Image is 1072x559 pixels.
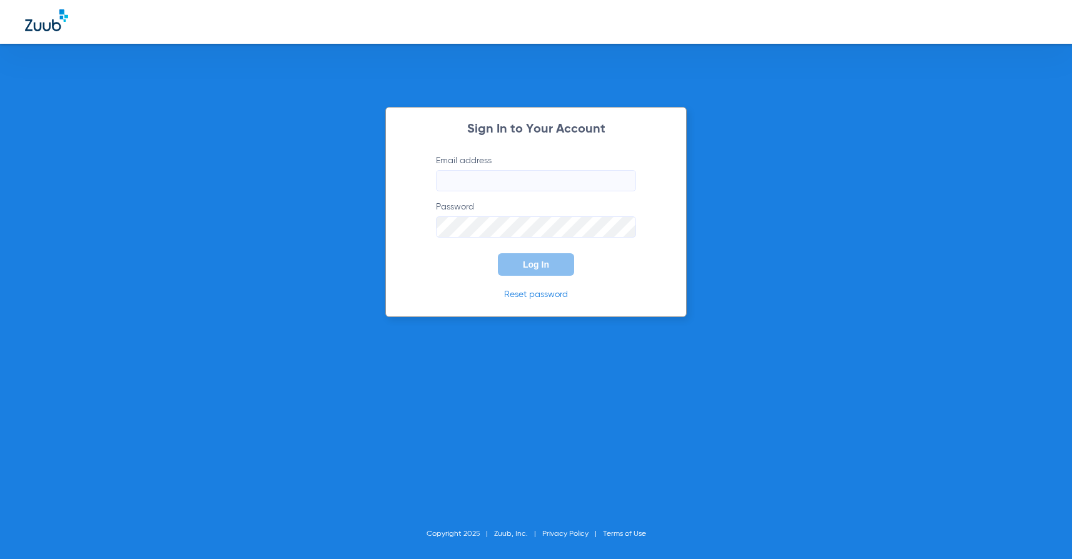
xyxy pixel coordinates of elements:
[1009,499,1072,559] iframe: Chat Widget
[603,530,646,538] a: Terms of Use
[417,123,655,136] h2: Sign In to Your Account
[436,170,636,191] input: Email address
[436,216,636,238] input: Password
[494,528,542,540] li: Zuub, Inc.
[523,259,549,269] span: Log In
[25,9,68,31] img: Zuub Logo
[436,201,636,238] label: Password
[436,154,636,191] label: Email address
[427,528,494,540] li: Copyright 2025
[504,290,568,299] a: Reset password
[542,530,589,538] a: Privacy Policy
[498,253,574,276] button: Log In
